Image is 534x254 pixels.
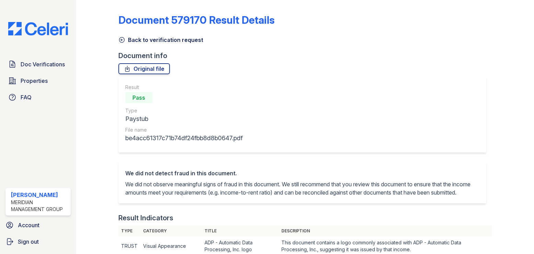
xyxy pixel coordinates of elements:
[125,84,243,91] div: Result
[118,213,173,223] div: Result Indicators
[125,133,243,143] div: be4acc61317c71b74df24fbb8d8b0647.pdf
[125,126,243,133] div: File name
[125,92,153,103] div: Pass
[21,60,65,68] span: Doc Verifications
[125,114,243,124] div: Paystub
[5,90,71,104] a: FAQ
[3,22,73,35] img: CE_Logo_Blue-a8612792a0a2168367f1c8372b55b34899dd931a85d93a1a3d3e32e68fde9ad4.png
[118,14,275,26] a: Document 579170 Result Details
[118,51,492,60] div: Document info
[18,238,39,246] span: Sign out
[3,235,73,249] a: Sign out
[21,93,32,101] span: FAQ
[21,77,48,85] span: Properties
[11,199,68,213] div: Meridian Management Group
[118,36,203,44] a: Back to verification request
[505,227,527,247] iframe: chat widget
[18,221,39,229] span: Account
[125,180,480,197] p: We did not observe meaningful signs of fraud in this document. We still recommend that you review...
[279,225,492,236] th: Description
[125,169,480,177] div: We did not detect fraud in this document.
[118,225,140,236] th: Type
[118,63,170,74] a: Original file
[11,191,68,199] div: [PERSON_NAME]
[5,74,71,88] a: Properties
[125,107,243,114] div: Type
[140,225,202,236] th: Category
[3,218,73,232] a: Account
[202,225,279,236] th: Title
[5,57,71,71] a: Doc Verifications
